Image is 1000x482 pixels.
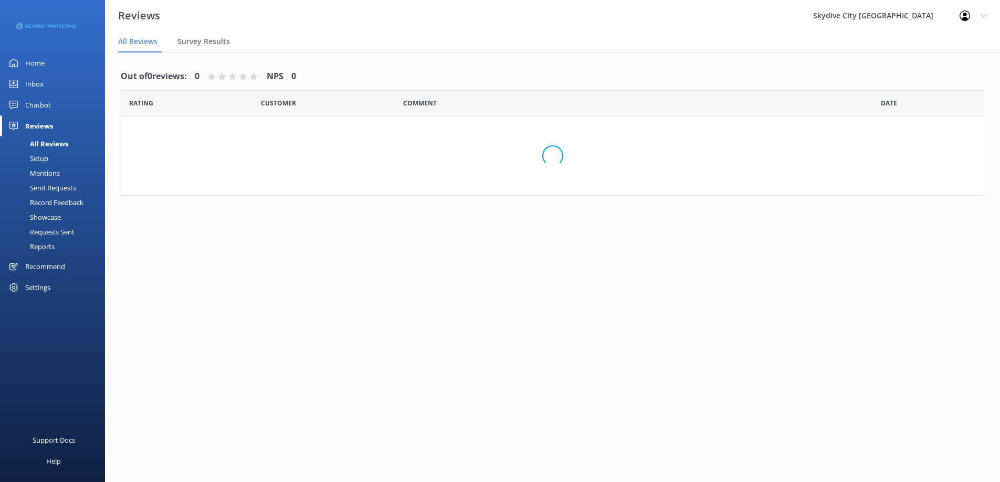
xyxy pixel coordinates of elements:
div: Record Feedback [6,195,83,210]
div: All Reviews [6,136,68,151]
div: Chatbot [25,94,51,115]
a: Send Requests [6,180,105,195]
div: Mentions [6,166,60,180]
div: Support Docs [33,430,75,451]
a: Requests Sent [6,224,105,239]
a: Showcase [6,210,105,224]
img: 3-1676954853.png [16,18,76,35]
div: Help [46,451,61,472]
h4: 0 [195,70,199,83]
div: Home [25,52,45,73]
div: Recommend [25,256,65,277]
a: All Reviews [6,136,105,151]
div: Requests Sent [6,224,75,239]
span: All Reviews [118,36,157,47]
span: Date [261,98,296,108]
h4: Out of 0 reviews: [121,70,187,83]
h3: Reviews [118,7,160,24]
span: Date [129,98,153,108]
div: Setup [6,151,48,166]
h4: NPS [267,70,283,83]
div: Inbox [25,73,44,94]
span: Question [403,98,437,108]
div: Send Requests [6,180,76,195]
a: Mentions [6,166,105,180]
div: Showcase [6,210,61,224]
span: Survey Results [177,36,230,47]
span: Date [881,98,897,108]
a: Record Feedback [6,195,105,210]
a: Setup [6,151,105,166]
a: Reports [6,239,105,254]
div: Reviews [25,115,53,136]
div: Settings [25,277,50,298]
h4: 0 [291,70,296,83]
div: Reports [6,239,55,254]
